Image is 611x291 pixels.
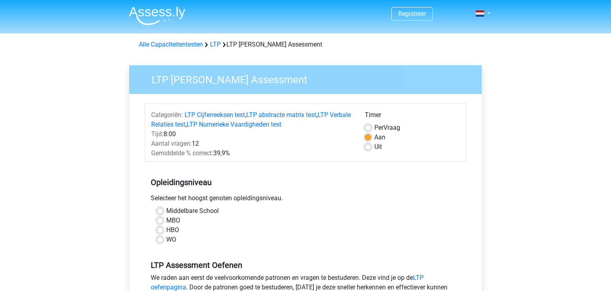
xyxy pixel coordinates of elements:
div: 39,9% [145,148,359,158]
label: Aan [374,133,385,142]
img: Assessly [129,6,185,25]
div: Timer [365,110,460,123]
div: 12 [145,139,359,148]
h3: LTP [PERSON_NAME] Assessment [142,70,476,86]
label: Uit [374,142,382,152]
a: Alle Capaciteitentesten [139,41,203,48]
a: LTP Cijferreeksen test [185,111,245,119]
a: LTP Numerieke Vaardigheden test [187,121,281,128]
span: Per [374,124,383,131]
div: LTP [PERSON_NAME] Assessment [136,40,475,49]
label: MBO [166,216,180,225]
label: Middelbare School [166,206,219,216]
h5: Opleidingsniveau [151,174,460,190]
span: Tijd: [151,130,163,138]
label: Vraag [374,123,400,133]
h5: LTP Assessment Oefenen [151,260,460,270]
span: Categoriën: [151,111,183,119]
div: Selecteer het hoogst genoten opleidingsniveau. [145,193,466,206]
a: LTP abstracte matrix test [246,111,316,119]
label: WO [166,235,176,244]
a: Registreer [398,10,426,18]
a: LTP [210,41,221,48]
span: Aantal vragen: [151,140,192,147]
span: Gemiddelde % correct: [151,149,213,157]
div: , , , [145,110,359,129]
label: HBO [166,225,179,235]
div: 8:00 [145,129,359,139]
